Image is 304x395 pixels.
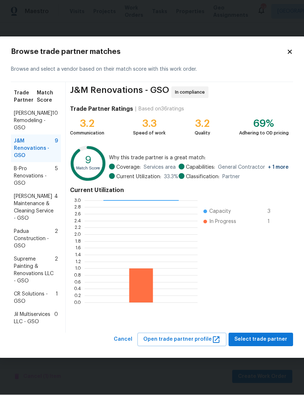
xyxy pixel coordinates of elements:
[143,335,221,344] span: Open trade partner profile
[74,219,81,223] text: 2.4
[74,287,81,291] text: 0.4
[74,199,81,203] text: 3.0
[74,232,81,237] text: 2.0
[76,167,100,171] text: Match Score
[11,57,293,82] div: Browse and select a vendor based on their match score with this work order.
[14,193,54,222] span: [PERSON_NAME] Maintenance & Cleaning Service - GSO
[74,280,81,285] text: 0.6
[137,333,226,347] button: Open trade partner profile
[222,173,240,181] span: Partner
[52,110,58,132] span: 10
[74,294,81,298] text: 0.2
[175,89,208,96] span: In compliance
[75,239,81,244] text: 1.8
[75,212,81,216] text: 2.6
[195,120,210,128] div: 3.2
[114,335,132,344] span: Cancel
[239,120,289,128] div: 69%
[70,120,104,128] div: 3.2
[133,106,139,113] div: |
[37,90,58,104] span: Match Score
[54,193,58,222] span: 4
[239,130,289,137] div: Adhering to OD pricing
[55,228,58,250] span: 2
[268,218,279,226] span: 1
[268,208,279,215] span: 3
[14,291,56,305] span: CR Solutions - GSO
[55,256,58,285] span: 2
[74,205,81,210] text: 2.8
[75,253,81,257] text: 1.4
[164,173,178,181] span: 33.3 %
[70,130,104,137] div: Communication
[133,130,165,137] div: Speed of work
[75,246,81,250] text: 1.6
[14,228,55,250] span: Padua Construction - GSO
[186,173,219,181] span: Classification:
[234,335,287,344] span: Select trade partner
[133,120,165,128] div: 3.3
[74,301,81,305] text: 0.0
[14,256,55,285] span: Supreme Painting & Renovations LLC - GSO
[195,130,210,137] div: Quality
[14,165,55,187] span: B-Pro Renovations - GSO
[70,87,169,98] span: J&M Renovations - GSO
[209,218,236,226] span: In Progress
[139,106,184,113] div: Based on 36 ratings
[186,164,215,171] span: Capabilities:
[116,164,141,171] span: Coverage:
[55,165,58,187] span: 5
[85,156,91,166] text: 9
[268,165,289,170] span: + 1 more
[70,187,289,194] h4: Current Utilization
[111,333,135,347] button: Cancel
[229,333,293,347] button: Select trade partner
[70,106,133,113] h4: Trade Partner Ratings
[75,260,81,264] text: 1.2
[54,311,58,326] span: 0
[55,138,58,160] span: 9
[14,311,54,326] span: Jil Multiservices LLC - GSO
[75,266,81,271] text: 1.0
[56,291,58,305] span: 1
[109,155,289,162] span: Why this trade partner is a great match:
[75,226,81,230] text: 2.2
[14,138,55,160] span: J&M Renovations - GSO
[218,164,289,171] span: General Contractor
[14,90,37,104] span: Trade Partner
[14,110,52,132] span: [PERSON_NAME] Remodeling - GSO
[74,273,81,278] text: 0.8
[116,173,161,181] span: Current Utilization:
[209,208,231,215] span: Capacity
[144,164,176,171] span: Services area
[11,48,287,56] h2: Browse trade partner matches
